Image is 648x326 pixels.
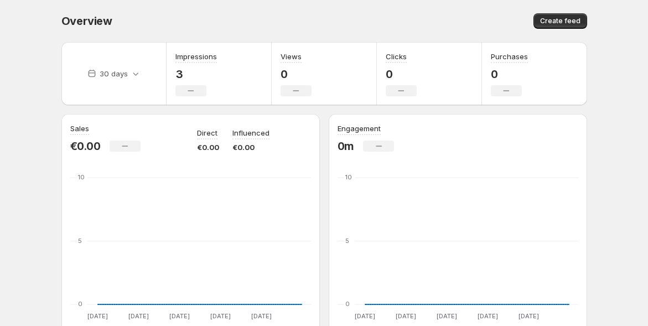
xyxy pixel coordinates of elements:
text: [DATE] [87,312,107,320]
text: [DATE] [251,312,271,320]
text: 5 [78,237,82,245]
h3: Purchases [491,51,528,62]
h3: Clicks [386,51,407,62]
p: 30 days [100,68,128,79]
p: 0m [338,139,355,153]
text: 10 [345,173,352,181]
span: Overview [61,14,112,28]
text: [DATE] [128,312,148,320]
p: €0.00 [232,142,269,153]
text: [DATE] [210,312,230,320]
text: 5 [345,237,349,245]
text: [DATE] [169,312,189,320]
span: Create feed [540,17,580,25]
text: [DATE] [395,312,416,320]
text: 10 [78,173,85,181]
text: 0 [78,300,82,308]
p: 0 [281,68,312,81]
p: Influenced [232,127,269,138]
p: €0.00 [70,139,101,153]
text: [DATE] [354,312,375,320]
p: 3 [175,68,217,81]
button: Create feed [533,13,587,29]
text: [DATE] [518,312,538,320]
p: 0 [491,68,528,81]
h3: Engagement [338,123,381,134]
text: [DATE] [477,312,497,320]
h3: Sales [70,123,89,134]
text: 0 [345,300,350,308]
p: 0 [386,68,417,81]
h3: Impressions [175,51,217,62]
h3: Views [281,51,302,62]
p: Direct [197,127,217,138]
p: €0.00 [197,142,219,153]
text: [DATE] [436,312,457,320]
